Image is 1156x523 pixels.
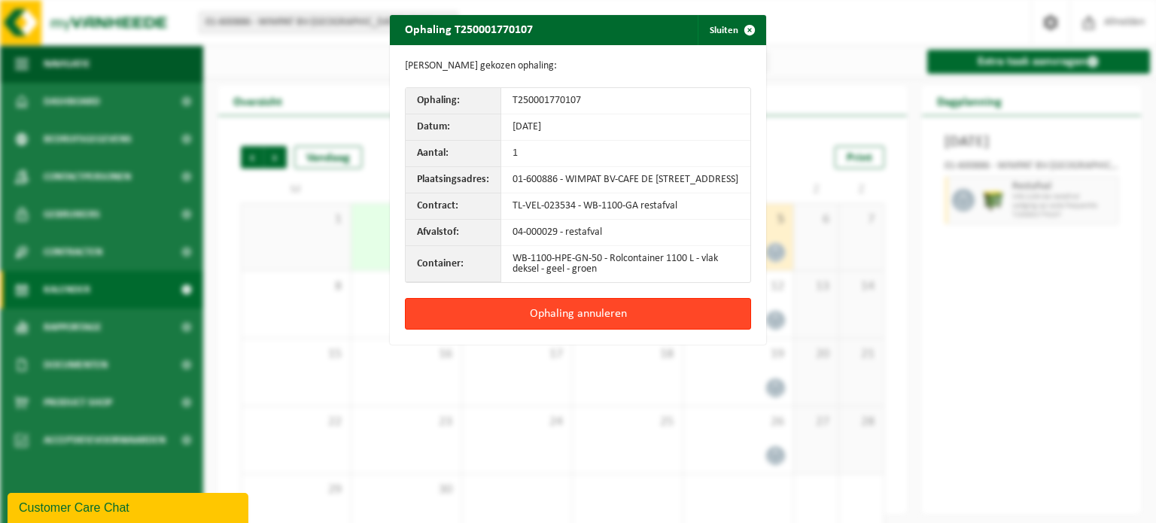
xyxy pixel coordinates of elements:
[405,298,751,330] button: Ophaling annuleren
[390,15,548,44] h2: Ophaling T250001770107
[698,15,765,45] button: Sluiten
[501,141,750,167] td: 1
[501,246,750,282] td: WB-1100-HPE-GN-50 - Rolcontainer 1100 L - vlak deksel - geel - groen
[406,246,501,282] th: Container:
[406,141,501,167] th: Aantal:
[406,220,501,246] th: Afvalstof:
[406,88,501,114] th: Ophaling:
[501,114,750,141] td: [DATE]
[406,114,501,141] th: Datum:
[501,193,750,220] td: TL-VEL-023534 - WB-1100-GA restafval
[8,490,251,523] iframe: chat widget
[406,167,501,193] th: Plaatsingsadres:
[501,220,750,246] td: 04-000029 - restafval
[501,88,750,114] td: T250001770107
[501,167,750,193] td: 01-600886 - WIMPAT BV-CAFE DE [STREET_ADDRESS]
[405,60,751,72] p: [PERSON_NAME] gekozen ophaling:
[406,193,501,220] th: Contract:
